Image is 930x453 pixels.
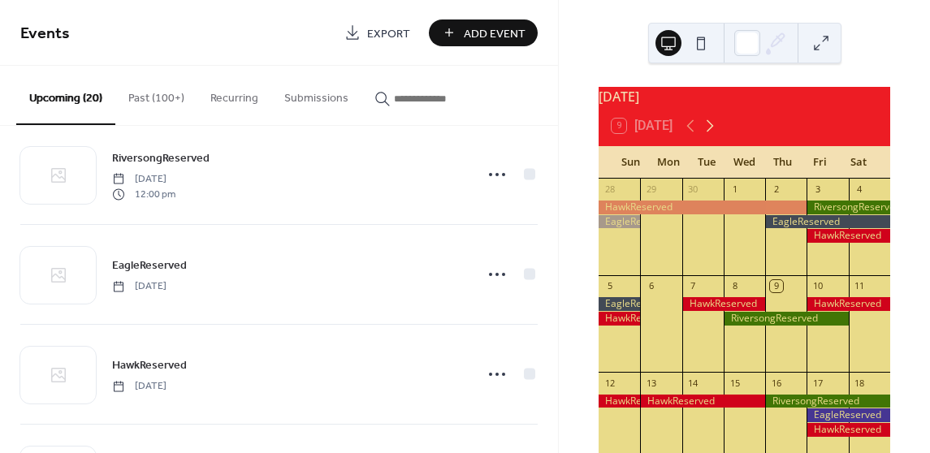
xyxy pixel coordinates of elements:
[429,19,538,46] button: Add Event
[645,377,657,389] div: 13
[464,25,526,42] span: Add Event
[687,146,725,179] div: Tue
[603,183,616,196] div: 28
[112,257,187,274] span: EagleReserved
[650,146,688,179] div: Mon
[811,183,824,196] div: 3
[807,423,890,437] div: HawkReserved
[811,377,824,389] div: 17
[770,280,782,292] div: 9
[724,312,849,326] div: RiversongReserved
[112,379,167,394] span: [DATE]
[729,377,741,389] div: 15
[115,66,197,123] button: Past (100+)
[802,146,840,179] div: Fri
[645,183,657,196] div: 29
[603,377,616,389] div: 12
[599,87,890,106] div: [DATE]
[854,183,866,196] div: 4
[112,279,167,294] span: [DATE]
[197,66,271,123] button: Recurring
[765,215,890,229] div: EagleReserved
[763,146,802,179] div: Thu
[603,280,616,292] div: 5
[682,297,766,311] div: HawkReserved
[725,146,763,179] div: Wed
[332,19,422,46] a: Export
[16,66,115,125] button: Upcoming (20)
[271,66,361,123] button: Submissions
[854,377,866,389] div: 18
[770,183,782,196] div: 2
[20,18,70,50] span: Events
[729,280,741,292] div: 8
[112,357,187,374] span: HawkReserved
[687,280,699,292] div: 7
[599,201,807,214] div: HawkReserved
[599,395,640,408] div: HawkReserved
[687,377,699,389] div: 14
[729,183,741,196] div: 1
[645,280,657,292] div: 6
[807,408,890,422] div: EagleReserved
[807,201,890,214] div: RiversongReserved
[112,150,210,167] span: RiversongReserved
[599,297,640,311] div: EagleReserved
[599,215,640,229] div: EagleReserved
[811,280,824,292] div: 10
[770,377,782,389] div: 16
[112,187,175,201] span: 12:00 pm
[640,395,765,408] div: HawkReserved
[367,25,410,42] span: Export
[599,312,640,326] div: HawkReserved
[839,146,877,179] div: Sat
[612,146,650,179] div: Sun
[765,395,890,408] div: RiversongReserved
[854,280,866,292] div: 11
[807,229,890,243] div: HawkReserved
[687,183,699,196] div: 30
[807,297,890,311] div: HawkReserved
[112,149,210,167] a: RiversongReserved
[112,172,175,187] span: [DATE]
[112,256,187,274] a: EagleReserved
[112,356,187,374] a: HawkReserved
